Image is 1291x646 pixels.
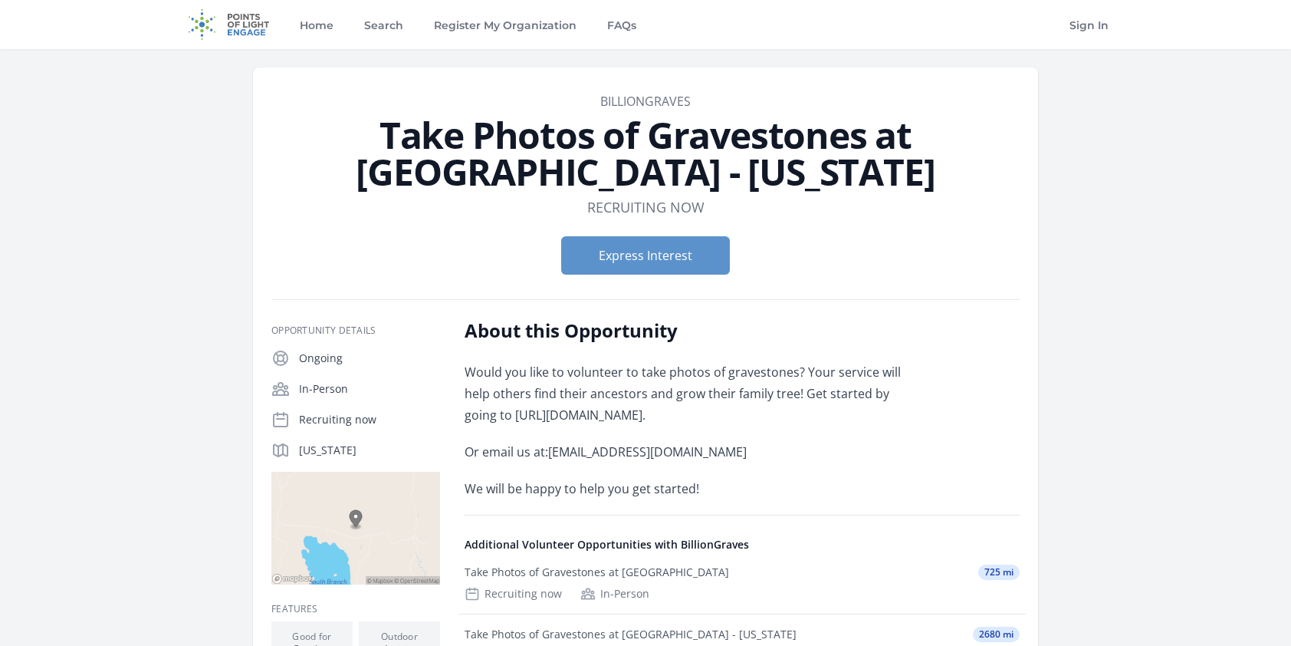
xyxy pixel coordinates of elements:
div: In-Person [580,586,649,602]
p: Or email us at: [EMAIL_ADDRESS][DOMAIN_NAME] [465,441,913,463]
p: In-Person [299,381,440,397]
dd: Recruiting now [587,196,705,218]
p: Ongoing [299,351,440,366]
a: Take Photos of Gravestones at [GEOGRAPHIC_DATA] 725 mi Recruiting now In-Person [458,552,1026,614]
span: 725 mi [978,565,1020,580]
p: Would you like to volunteer to take photos of gravestones? Your service will help others find the... [465,361,913,426]
div: Take Photos of Gravestones at [GEOGRAPHIC_DATA] - [US_STATE] [465,627,797,642]
button: Express Interest [561,236,730,275]
a: BillionGraves [600,93,691,110]
h2: About this Opportunity [465,318,913,343]
p: [US_STATE] [299,443,440,458]
div: Take Photos of Gravestones at [GEOGRAPHIC_DATA] [465,565,729,580]
div: Recruiting now [465,586,562,602]
p: Recruiting now [299,412,440,427]
h1: Take Photos of Gravestones at [GEOGRAPHIC_DATA] - [US_STATE] [271,117,1020,190]
p: We will be happy to help you get started! [465,478,913,499]
h4: Additional Volunteer Opportunities with BillionGraves [465,537,1020,552]
img: Map [271,472,440,585]
h3: Opportunity Details [271,325,440,337]
span: 2680 mi [973,627,1020,642]
h3: Features [271,603,440,615]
